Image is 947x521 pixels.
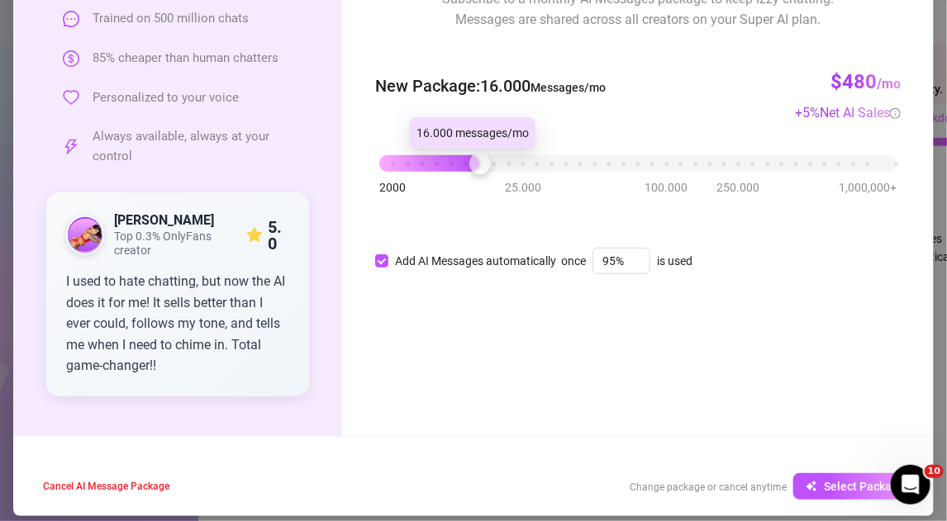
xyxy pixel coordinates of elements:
span: once [561,252,586,270]
span: + 5 % [795,105,901,121]
iframe: Intercom live chat [891,465,930,504]
span: Messages/mo [531,81,606,94]
span: 2000 [379,178,406,197]
strong: [PERSON_NAME] [114,212,214,228]
span: Cancel AI Message Package [43,481,169,492]
span: 10 [925,465,944,478]
span: thunderbolt [63,139,79,155]
span: 1,000,000+ [839,178,897,197]
span: New Package : 16.000 [375,73,606,99]
strong: 5.0 [268,217,282,253]
span: 250.000 [717,178,760,197]
span: message [63,11,79,27]
span: 100.000 [645,178,688,197]
button: Select Package [793,473,917,500]
span: star [246,227,263,244]
span: 25.000 [505,178,541,197]
div: Add AI Messages automatically [395,252,556,270]
span: Personalized to your voice [93,88,239,108]
span: info-circle [890,108,901,119]
div: Net AI Sales [820,102,901,123]
span: Change package or cancel anytime [630,481,787,493]
span: Trained on 500 million chats [93,9,249,29]
img: public [68,217,102,253]
span: Always available, always at your control [93,127,309,166]
span: is used [657,252,692,270]
div: I used to hate chatting, but now the AI does it for me! It sells better than I ever could, follow... [66,271,289,377]
span: heart [63,89,79,106]
button: Cancel AI Message Package [30,473,183,500]
h3: $480 [830,69,901,96]
div: 16.000 messages/mo [410,117,535,149]
span: Top 0.3% OnlyFans creator [114,230,246,258]
span: /mo [877,76,901,92]
span: Select Package [824,480,905,493]
span: 85% cheaper than human chatters [93,49,278,69]
span: dollar [63,50,79,67]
